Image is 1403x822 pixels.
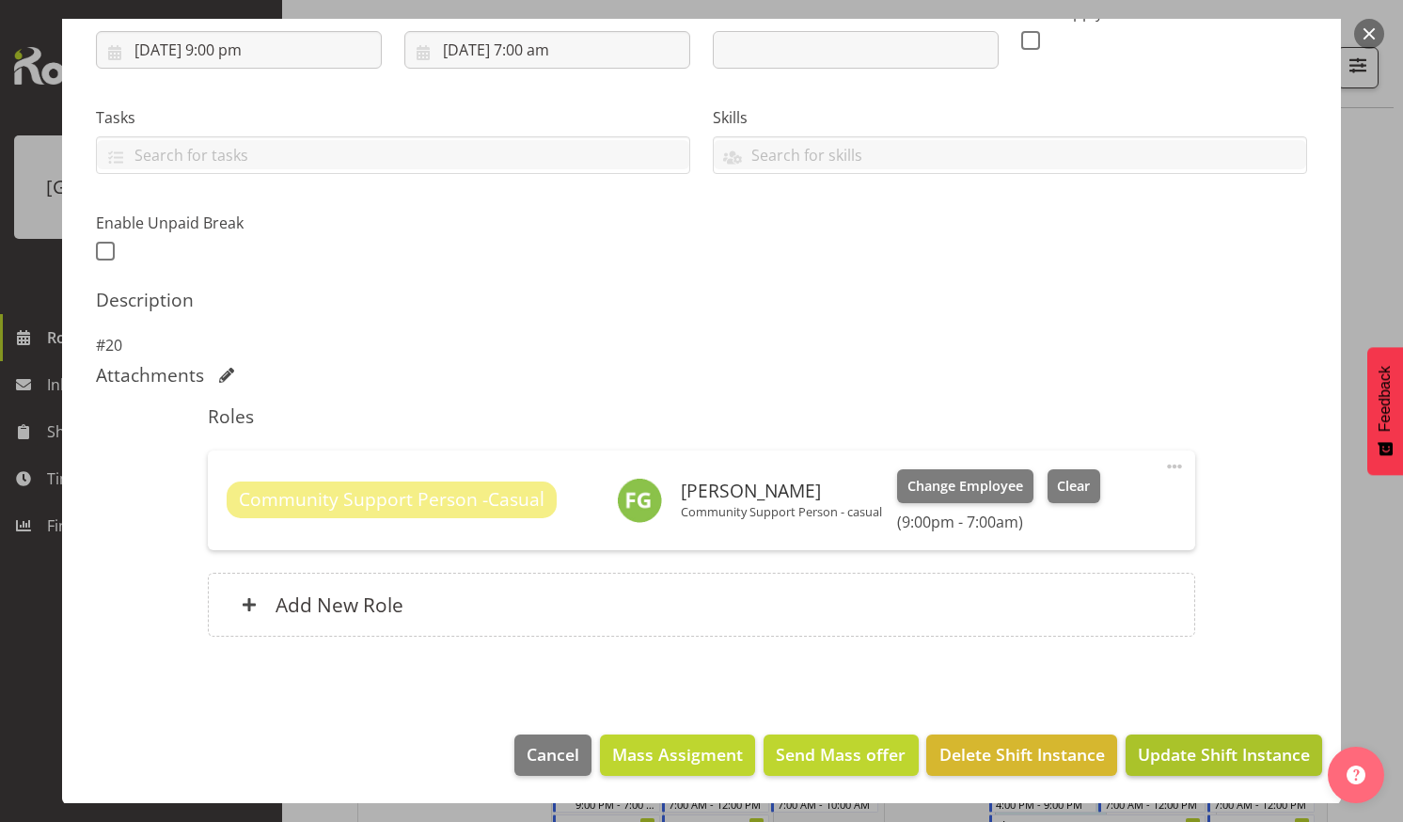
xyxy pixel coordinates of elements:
h5: Description [96,289,1307,311]
img: faustina-gaensicke9809.jpg [617,478,662,523]
span: Send Mass offer [776,742,906,767]
span: Delete Shift Instance [939,742,1105,767]
span: Mass Assigment [612,742,743,767]
p: #20 [96,334,1307,356]
label: Skills [713,106,1307,129]
input: Click to select... [96,31,382,69]
input: Search for skills [714,140,1306,169]
input: Search for tasks [97,140,689,169]
input: Click to select... [404,31,690,69]
span: Update Shift Instance [1138,742,1310,767]
h6: [PERSON_NAME] [681,481,882,501]
span: Community Support Person -Casual [239,486,544,514]
button: Feedback - Show survey [1367,347,1403,475]
button: Cancel [514,735,591,776]
button: Send Mass offer [764,735,918,776]
p: Community Support Person - casual [681,504,882,519]
span: Cancel [527,742,579,767]
span: Change Employee [907,476,1023,497]
button: Delete Shift Instance [926,735,1116,776]
label: Tasks [96,106,690,129]
span: Clear [1057,476,1090,497]
h6: Add New Role [276,593,403,617]
h5: Roles [208,405,1194,428]
button: Change Employee [897,469,1033,503]
img: help-xxl-2.png [1347,766,1365,784]
button: Mass Assigment [600,735,755,776]
button: Clear [1048,469,1101,503]
button: Update Shift Instance [1126,735,1322,776]
label: Enable Unpaid Break [96,212,382,234]
h5: Attachments [96,364,204,387]
h6: (9:00pm - 7:00am) [897,513,1100,531]
span: Feedback [1377,366,1394,432]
